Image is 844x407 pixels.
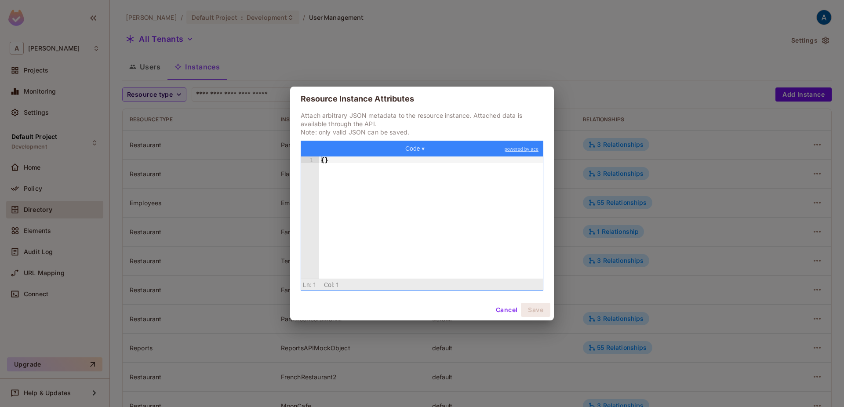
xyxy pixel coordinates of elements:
button: Compact JSON data, remove all whitespaces (Ctrl+Shift+I) [316,143,327,154]
div: 1 [301,156,319,163]
span: 1 [313,281,316,288]
span: Ln: [303,281,311,288]
h2: Resource Instance Attributes [290,87,554,111]
button: Save [521,303,550,317]
button: Undo last action (Ctrl+Z) [372,143,384,154]
p: Attach arbitrary JSON metadata to the resource instance. Attached data is available through the A... [301,111,543,136]
span: Col: [324,281,335,288]
button: Sort contents [329,143,341,154]
span: 1 [336,281,339,288]
button: Repair JSON: fix quotes and escape characters, remove comments and JSONP notation, turn JavaScrip... [356,143,367,154]
button: Filter, sort, or transform contents [342,143,354,154]
button: Redo (Ctrl+Shift+Z) [386,143,397,154]
a: powered by ace [500,141,543,157]
button: Code ▾ [402,143,428,154]
button: Cancel [492,303,521,317]
button: Format JSON data, with proper indentation and line feeds (Ctrl+I) [303,143,314,154]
